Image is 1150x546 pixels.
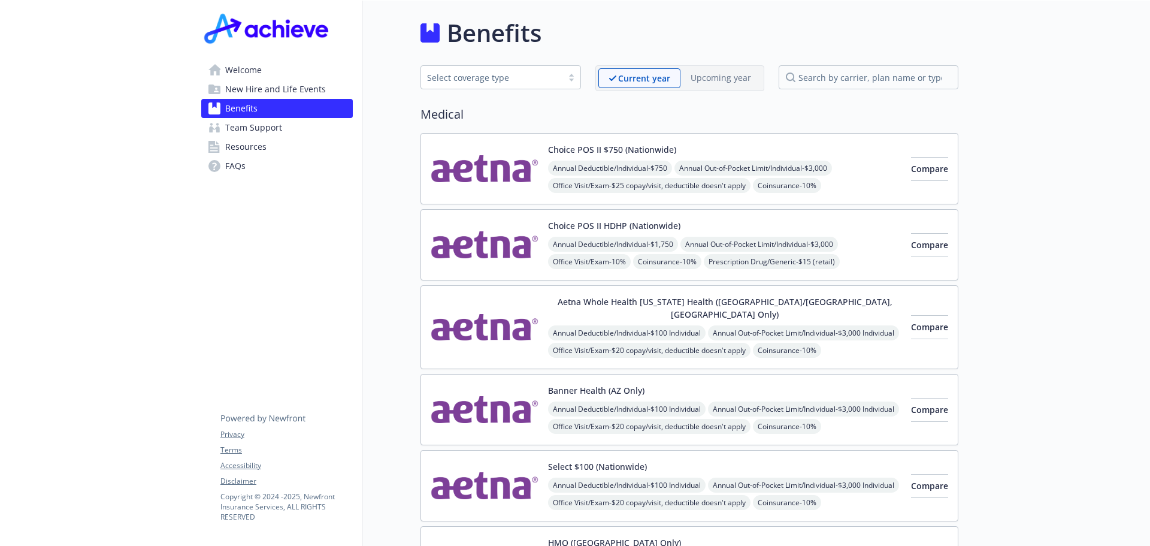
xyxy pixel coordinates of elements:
button: Compare [911,315,948,339]
span: Resources [225,137,267,156]
a: Terms [220,445,352,455]
a: Privacy [220,429,352,440]
input: search by carrier, plan name or type [779,65,958,89]
span: Compare [911,404,948,415]
button: Banner Health (AZ Only) [548,384,644,397]
p: Copyright © 2024 - 2025 , Newfront Insurance Services, ALL RIGHTS RESERVED [220,491,352,522]
span: Coinsurance - 10% [633,254,701,269]
div: Select coverage type [427,71,556,84]
img: Aetna Inc carrier logo [431,295,538,359]
a: New Hire and Life Events [201,80,353,99]
span: Annual Out-of-Pocket Limit/Individual - $3,000 [674,161,832,176]
span: Compare [911,321,948,333]
a: Accessibility [220,460,352,471]
span: Prescription Drug/Generic - $15 (retail) [704,254,840,269]
span: Annual Deductible/Individual - $750 [548,161,672,176]
img: Aetna Inc carrier logo [431,384,538,435]
img: Aetna Inc carrier logo [431,143,538,194]
span: Coinsurance - 10% [753,178,821,193]
img: Aetna Inc carrier logo [431,460,538,511]
span: Coinsurance - 10% [753,343,821,358]
button: Compare [911,233,948,257]
span: Annual Deductible/Individual - $1,750 [548,237,678,252]
span: New Hire and Life Events [225,80,326,99]
button: Compare [911,474,948,498]
span: Team Support [225,118,282,137]
span: Office Visit/Exam - $20 copay/visit, deductible doesn't apply [548,419,750,434]
span: Annual Deductible/Individual - $100 Individual [548,478,706,493]
span: Annual Out-of-Pocket Limit/Individual - $3,000 Individual [708,325,899,340]
button: Compare [911,398,948,422]
button: Choice POS II $750 (Nationwide) [548,143,676,156]
span: Office Visit/Exam - 10% [548,254,631,269]
a: Team Support [201,118,353,137]
span: Compare [911,163,948,174]
a: Benefits [201,99,353,118]
span: Welcome [225,61,262,80]
span: FAQs [225,156,246,176]
span: Coinsurance - 10% [753,419,821,434]
span: Annual Out-of-Pocket Limit/Individual - $3,000 [680,237,838,252]
button: Compare [911,157,948,181]
a: Resources [201,137,353,156]
span: Office Visit/Exam - $20 copay/visit, deductible doesn't apply [548,343,750,358]
span: Office Visit/Exam - $25 copay/visit, deductible doesn't apply [548,178,750,193]
span: Annual Out-of-Pocket Limit/Individual - $3,000 Individual [708,402,899,417]
span: Benefits [225,99,258,118]
p: Upcoming year [691,71,751,84]
button: Select $100 (Nationwide) [548,460,647,473]
span: Compare [911,480,948,491]
p: Current year [618,72,670,85]
h2: Medical [420,105,958,123]
a: FAQs [201,156,353,176]
span: Coinsurance - 10% [753,495,821,510]
span: Compare [911,239,948,251]
h1: Benefits [447,15,541,51]
span: Annual Deductible/Individual - $100 Individual [548,325,706,340]
span: Annual Out-of-Pocket Limit/Individual - $3,000 Individual [708,478,899,493]
a: Welcome [201,61,353,80]
a: Disclaimer [220,476,352,487]
button: Choice POS II HDHP (Nationwide) [548,219,680,232]
img: Aetna Inc carrier logo [431,219,538,270]
span: Office Visit/Exam - $20 copay/visit, deductible doesn't apply [548,495,750,510]
span: Upcoming year [680,68,761,88]
button: Aetna Whole Health [US_STATE] Health ([GEOGRAPHIC_DATA]/[GEOGRAPHIC_DATA], [GEOGRAPHIC_DATA] Only) [548,295,901,321]
span: Annual Deductible/Individual - $100 Individual [548,402,706,417]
